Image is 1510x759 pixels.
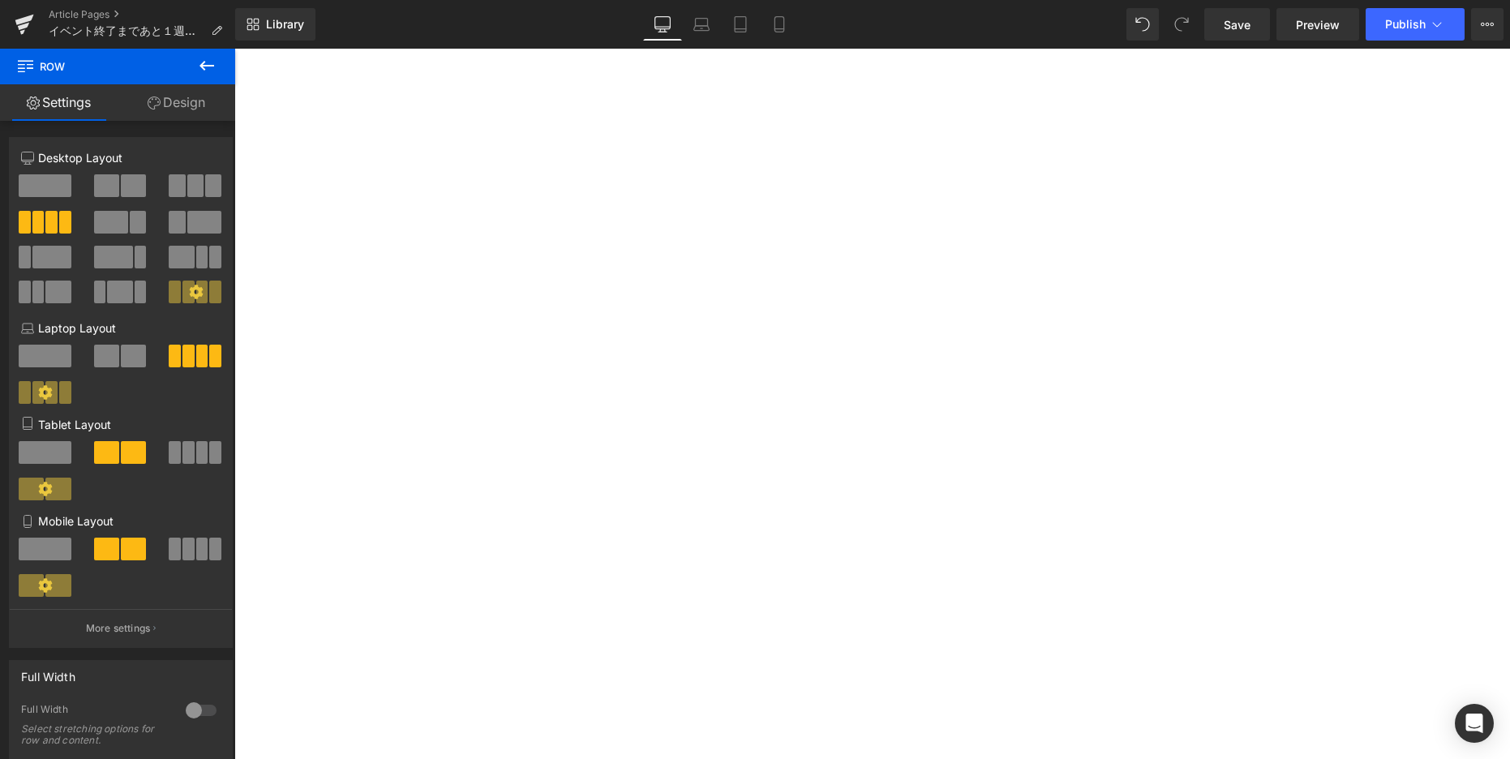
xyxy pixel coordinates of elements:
[21,416,221,433] p: Tablet Layout
[682,8,721,41] a: Laptop
[16,49,178,84] span: Row
[235,8,315,41] a: New Library
[118,84,235,121] a: Design
[21,319,221,337] p: Laptop Layout
[721,8,760,41] a: Tablet
[21,512,221,530] p: Mobile Layout
[1385,18,1426,31] span: Publish
[1276,8,1359,41] a: Preview
[1366,8,1465,41] button: Publish
[21,661,75,684] div: Full Width
[1455,704,1494,743] div: Open Intercom Messenger
[266,17,304,32] span: Library
[1126,8,1159,41] button: Undo
[86,621,151,636] p: More settings
[49,24,204,37] span: イベント終了まであと１週間を切りました！
[21,703,169,720] div: Full Width
[1471,8,1504,41] button: More
[21,723,167,746] div: Select stretching options for row and content.
[643,8,682,41] a: Desktop
[49,8,235,21] a: Article Pages
[10,609,232,647] button: More settings
[760,8,799,41] a: Mobile
[1165,8,1198,41] button: Redo
[1224,16,1250,33] span: Save
[21,149,221,166] p: Desktop Layout
[1296,16,1340,33] span: Preview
